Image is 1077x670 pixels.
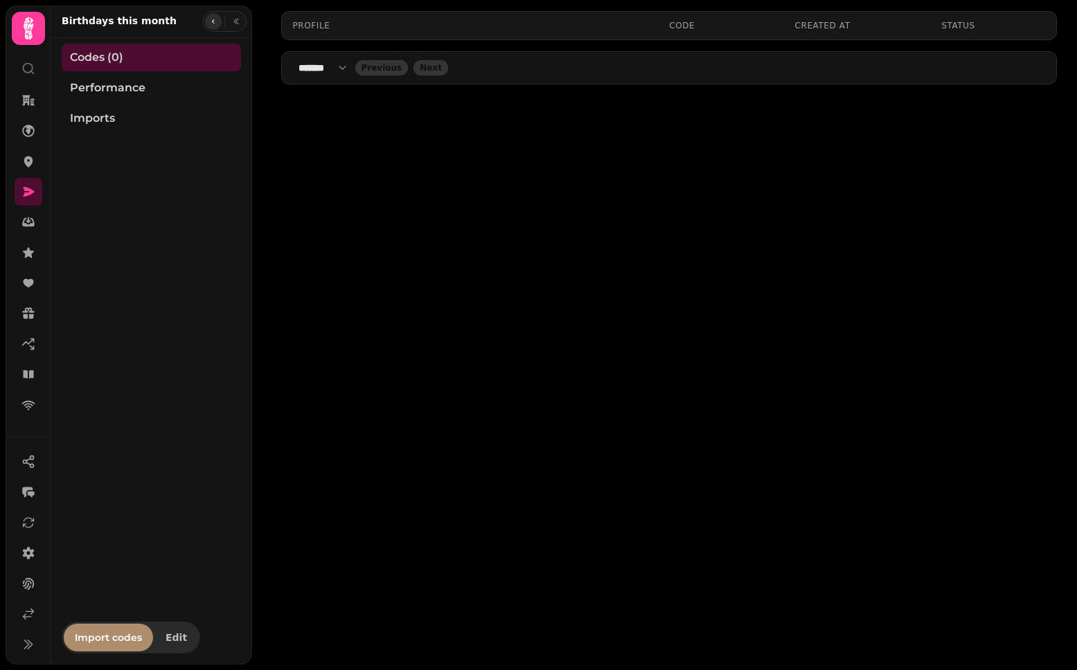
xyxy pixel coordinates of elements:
[62,14,177,28] h2: Birthdays this month
[64,624,153,651] button: Import codes
[62,74,241,102] a: Performance
[413,60,448,75] button: next
[669,20,772,31] div: Code
[281,51,1057,84] nav: Pagination
[293,20,648,31] div: Profile
[941,20,1044,31] div: Status
[62,105,241,132] a: Imports
[420,64,442,72] span: Next
[51,38,252,622] nav: Tabs
[70,80,145,96] span: Performance
[62,44,241,71] a: Codes (0)
[355,60,409,75] button: back
[166,633,187,642] span: Edit
[362,64,402,72] span: Previous
[154,624,198,651] button: Edit
[75,633,142,642] span: Import codes
[70,49,123,66] span: Codes (0)
[70,110,115,127] span: Imports
[794,20,919,31] div: Created at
